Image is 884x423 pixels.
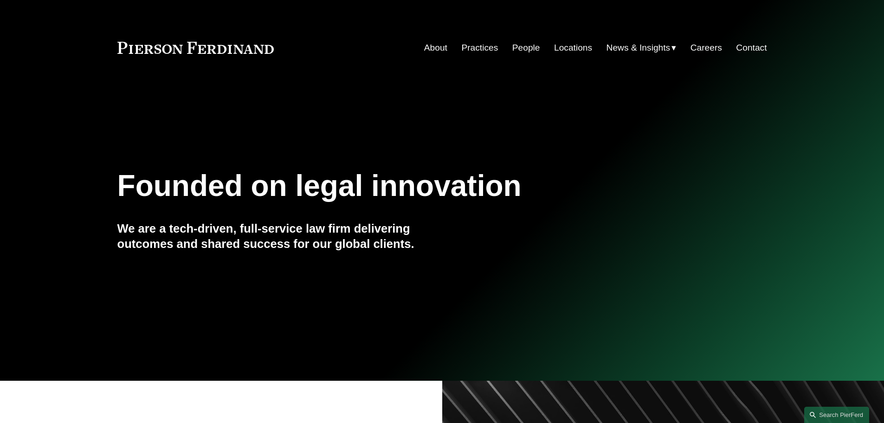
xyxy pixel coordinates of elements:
[117,169,659,203] h1: Founded on legal innovation
[512,39,540,57] a: People
[424,39,447,57] a: About
[607,39,677,57] a: folder dropdown
[736,39,767,57] a: Contact
[804,407,869,423] a: Search this site
[554,39,592,57] a: Locations
[117,221,442,251] h4: We are a tech-driven, full-service law firm delivering outcomes and shared success for our global...
[607,40,671,56] span: News & Insights
[690,39,722,57] a: Careers
[461,39,498,57] a: Practices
